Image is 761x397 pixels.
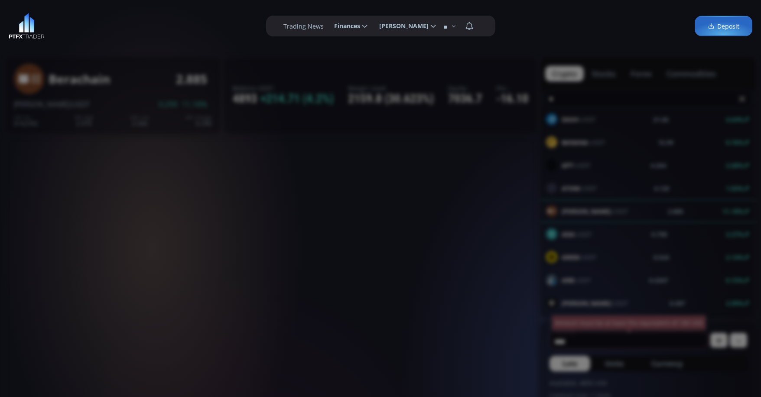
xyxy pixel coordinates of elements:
span: Deposit [708,22,739,31]
a: Deposit [695,16,752,36]
span: Finances [328,17,360,35]
label: Trading News [283,22,324,31]
img: LOGO [9,13,45,39]
span: [PERSON_NAME] [373,17,429,35]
